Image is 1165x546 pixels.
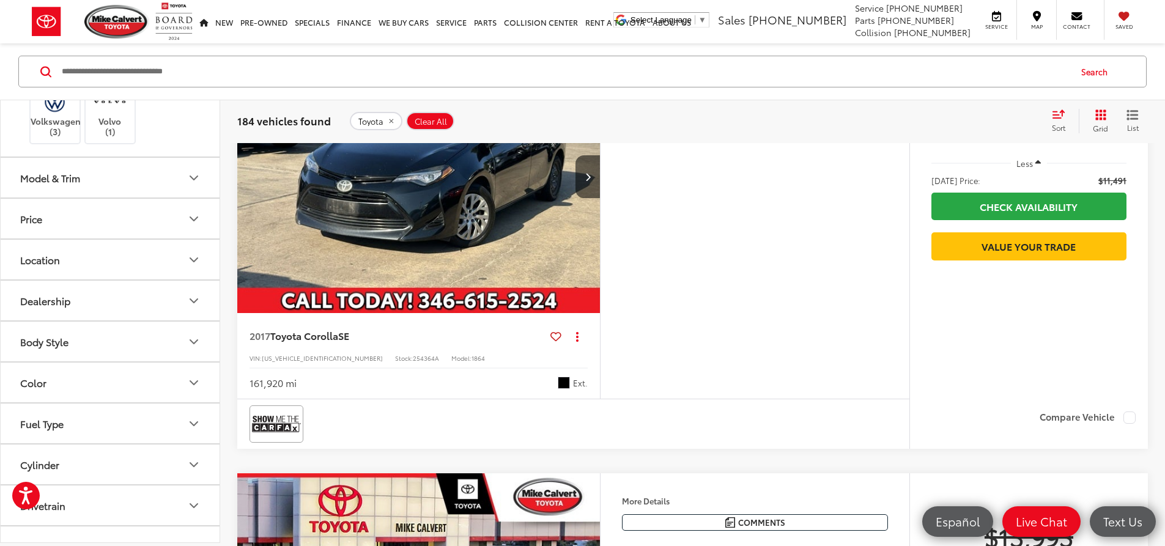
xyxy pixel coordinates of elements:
[1063,23,1090,31] span: Contact
[886,2,963,14] span: [PHONE_NUMBER]
[931,174,980,186] span: [DATE] Price:
[1,199,221,238] button: PricePrice
[1002,506,1081,537] a: Live Chat
[413,353,439,363] span: 254364A
[566,325,588,347] button: Actions
[415,116,447,126] span: Clear All
[922,506,993,537] a: Español
[1070,56,1125,87] button: Search
[187,293,201,308] div: Dealership
[738,517,785,528] span: Comments
[1,281,221,320] button: DealershipDealership
[38,87,72,116] img: Mike Calvert Toyota in Houston, TX)
[1,322,221,361] button: Body StyleBody Style
[20,500,65,511] div: Drivetrain
[855,26,892,39] span: Collision
[1126,122,1139,133] span: List
[749,12,846,28] span: [PHONE_NUMBER]
[472,353,485,363] span: 1864
[187,171,201,185] div: Model & Trim
[20,336,68,347] div: Body Style
[338,328,349,342] span: SE
[250,376,297,390] div: 161,920 mi
[187,375,201,390] div: Color
[1,240,221,279] button: LocationLocation
[237,40,601,313] div: 2017 Toyota Corolla SE 0
[983,23,1010,31] span: Service
[1052,122,1065,133] span: Sort
[718,12,745,28] span: Sales
[237,40,601,314] img: 2017 Toyota Corolla SE
[878,14,954,26] span: [PHONE_NUMBER]
[262,353,383,363] span: [US_VEHICLE_IDENTIFICATION_NUMBER]
[237,40,601,313] a: 2017 Toyota Corolla SE2017 Toyota Corolla SE2017 Toyota Corolla SE2017 Toyota Corolla SE
[250,328,270,342] span: 2017
[187,334,201,349] div: Body Style
[1090,506,1156,537] a: Text Us
[20,213,42,224] div: Price
[250,329,546,342] a: 2017Toyota CorollaSE
[1117,109,1148,133] button: List View
[1,445,221,484] button: CylinderCylinder
[855,14,875,26] span: Parts
[20,418,64,429] div: Fuel Type
[252,408,301,440] img: View CARFAX report
[855,2,884,14] span: Service
[20,172,80,183] div: Model & Trim
[20,377,46,388] div: Color
[931,193,1126,220] a: Check Availability
[1046,109,1079,133] button: Select sort value
[250,353,262,363] span: VIN:
[558,377,570,389] span: Black
[622,514,888,531] button: Comments
[1098,174,1126,186] span: $11,491
[84,5,149,39] img: Mike Calvert Toyota
[187,212,201,226] div: Price
[1016,158,1033,169] span: Less
[1010,514,1073,529] span: Live Chat
[187,253,201,267] div: Location
[1011,152,1048,174] button: Less
[622,496,888,505] h4: More Details
[1,485,221,525] button: DrivetrainDrivetrain
[187,498,201,513] div: Drivetrain
[1,404,221,443] button: Fuel TypeFuel Type
[1,158,221,197] button: Model & TrimModel & Trim
[358,116,383,126] span: Toyota
[1023,23,1050,31] span: Map
[894,26,971,39] span: [PHONE_NUMBER]
[698,15,706,24] span: ▼
[1097,514,1148,529] span: Text Us
[86,87,135,137] label: Volvo (1)
[20,459,59,470] div: Cylinder
[1,363,221,402] button: ColorColor
[31,87,80,137] label: Volkswagen (3)
[931,232,1126,260] a: Value Your Trade
[576,331,579,341] span: dropdown dots
[930,514,986,529] span: Español
[575,155,600,198] button: Next image
[1079,109,1117,133] button: Grid View
[20,254,60,265] div: Location
[270,328,338,342] span: Toyota Corolla
[187,416,201,431] div: Fuel Type
[1093,123,1108,133] span: Grid
[1111,23,1137,31] span: Saved
[350,112,402,130] button: remove Toyota
[406,112,454,130] button: Clear All
[61,57,1070,86] input: Search by Make, Model, or Keyword
[20,295,70,306] div: Dealership
[451,353,472,363] span: Model:
[573,377,588,389] span: Ext.
[1040,411,1136,424] label: Compare Vehicle
[395,353,413,363] span: Stock:
[237,113,331,128] span: 184 vehicles found
[725,517,735,528] img: Comments
[93,87,127,116] img: Mike Calvert Toyota in Houston, TX)
[187,457,201,472] div: Cylinder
